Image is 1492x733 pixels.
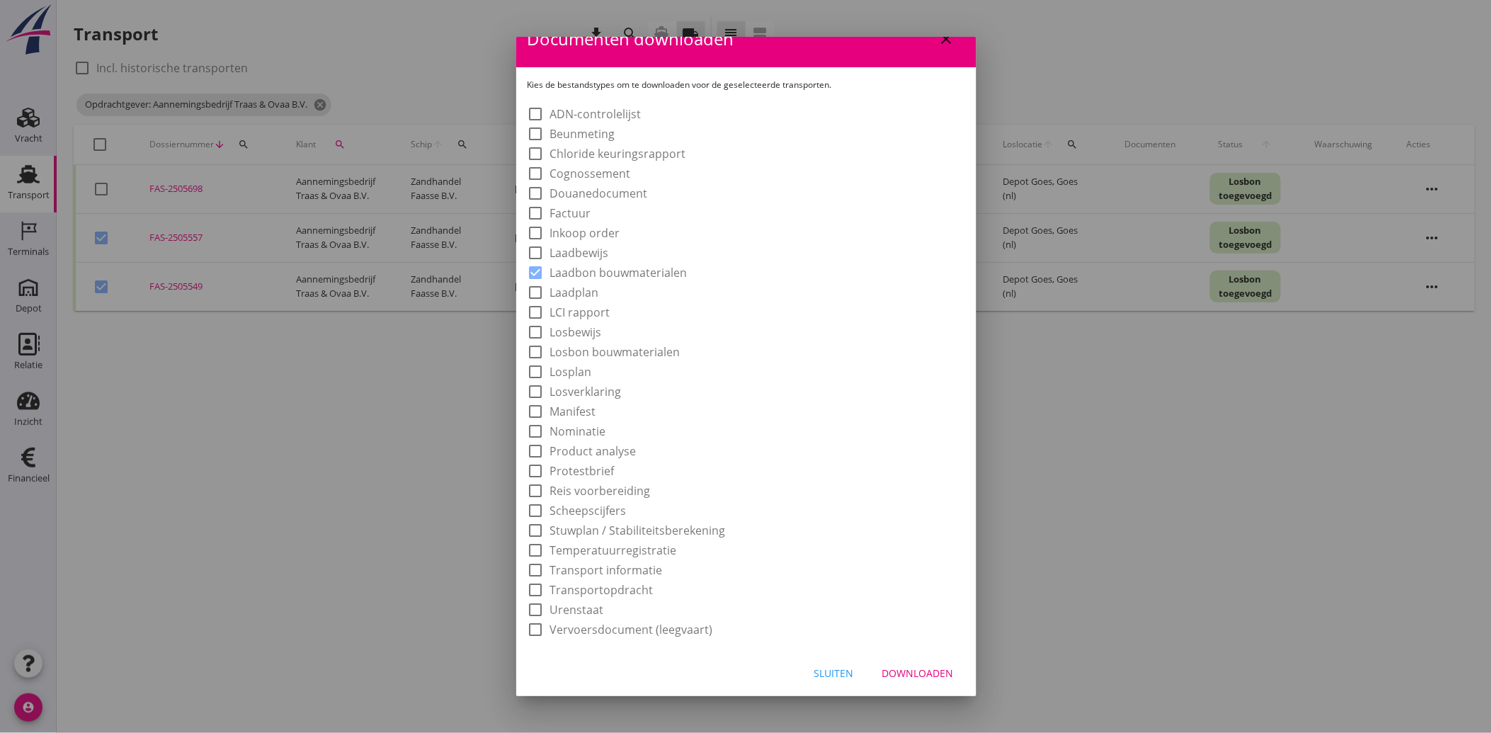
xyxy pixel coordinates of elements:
[871,661,965,686] button: Downloaden
[550,563,663,577] label: Transport informatie
[550,226,620,240] label: Inkoop order
[550,266,688,280] label: Laadbon bouwmaterialen
[550,186,648,200] label: Douanedocument
[882,666,954,681] div: Downloaden
[550,385,622,399] label: Losverklaring
[550,504,627,518] label: Scheepscijfers
[550,345,680,359] label: Losbon bouwmaterialen
[528,79,965,91] p: Kies de bestandstypes om te downloaden voor de geselecteerde transporten.
[550,305,610,319] label: LCI rapport
[803,661,865,686] button: Sluiten
[550,285,599,300] label: Laadplan
[550,166,631,181] label: Cognossement
[550,444,637,458] label: Product analyse
[550,424,606,438] label: Nominatie
[550,107,642,121] label: ADN-controlelijst
[550,523,726,538] label: Stuwplan / Stabiliteitsberekening
[550,603,604,617] label: Urenstaat
[550,127,615,141] label: Beunmeting
[550,543,677,557] label: Temperatuurregistratie
[938,30,955,47] i: close
[814,666,854,681] div: Sluiten
[550,246,609,260] label: Laadbewijs
[550,325,602,339] label: Losbewijs
[516,11,976,67] div: Documenten downloaden
[550,206,591,220] label: Factuur
[550,623,713,637] label: Vervoersdocument (leegvaart)
[550,583,654,597] label: Transportopdracht
[550,365,592,379] label: Losplan
[550,147,686,161] label: Chloride keuringsrapport
[550,404,596,419] label: Manifest
[550,464,615,478] label: Protestbrief
[550,484,651,498] label: Reis voorbereiding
